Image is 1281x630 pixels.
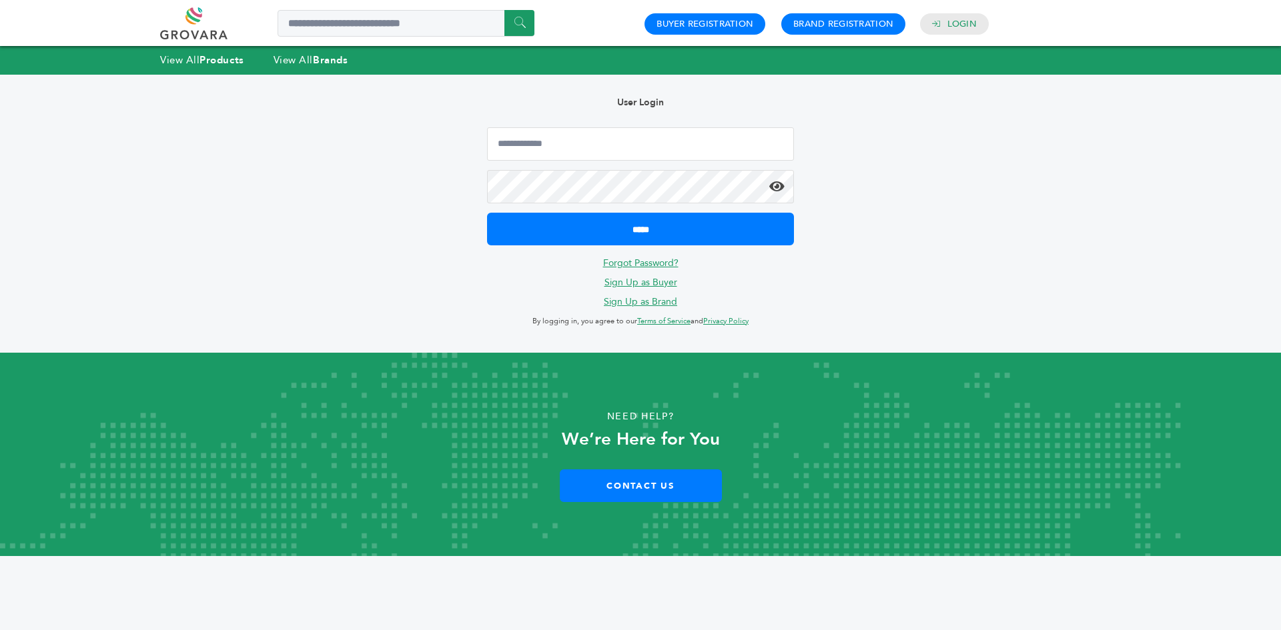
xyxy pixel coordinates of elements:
[560,469,722,502] a: Contact Us
[637,316,691,326] a: Terms of Service
[793,18,893,30] a: Brand Registration
[657,18,753,30] a: Buyer Registration
[487,127,794,161] input: Email Address
[562,427,720,451] strong: We’re Here for You
[947,18,977,30] a: Login
[604,276,677,289] a: Sign Up as Buyer
[313,53,348,67] strong: Brands
[487,313,794,329] p: By logging in, you agree to our and
[617,96,664,109] b: User Login
[199,53,244,67] strong: Products
[703,316,749,326] a: Privacy Policy
[604,295,677,308] a: Sign Up as Brand
[487,170,794,203] input: Password
[603,257,679,269] a: Forgot Password?
[64,407,1217,427] p: Need Help?
[274,53,348,67] a: View AllBrands
[160,53,244,67] a: View AllProducts
[278,10,534,37] input: Search a product or brand...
